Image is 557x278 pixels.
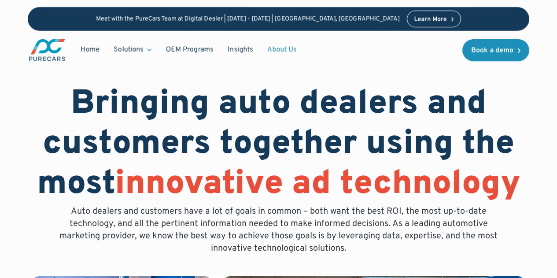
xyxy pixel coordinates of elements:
[471,47,513,54] div: Book a demo
[260,41,304,58] a: About Us
[414,16,447,22] div: Learn More
[74,41,107,58] a: Home
[462,39,529,61] a: Book a demo
[115,163,520,206] span: innovative ad technology
[107,41,159,58] div: Solutions
[96,15,400,23] p: Meet with the PureCars Team at Digital Dealer | [DATE] - [DATE] | [GEOGRAPHIC_DATA], [GEOGRAPHIC_...
[159,41,221,58] a: OEM Programs
[28,38,66,62] a: main
[114,45,144,55] div: Solutions
[53,205,504,255] p: Auto dealers and customers have a lot of goals in common – both want the best ROI, the most up-to...
[28,38,66,62] img: purecars logo
[28,85,529,205] h1: Bringing auto dealers and customers together using the most
[221,41,260,58] a: Insights
[407,11,461,27] a: Learn More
